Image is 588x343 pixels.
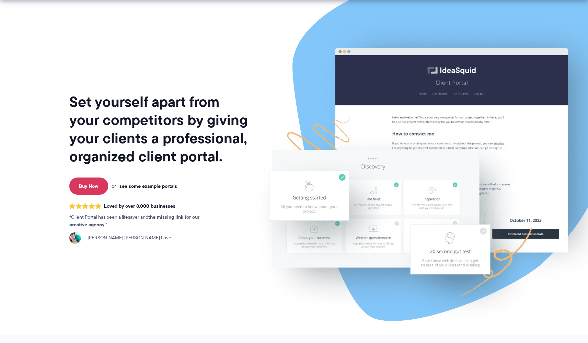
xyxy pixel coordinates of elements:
span: Loved by over 8,000 businesses [104,203,175,209]
h1: Set yourself apart from your competitors by giving your clients a professional, organized client ... [69,93,249,165]
a: see some example portals [119,183,177,189]
p: Client Portal has been a lifesaver and . [69,214,214,229]
a: Buy Now [69,178,108,195]
span: or [112,183,116,189]
span: [PERSON_NAME] [PERSON_NAME] Love [84,234,171,242]
strong: the missing link for our creative agency [69,213,199,228]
